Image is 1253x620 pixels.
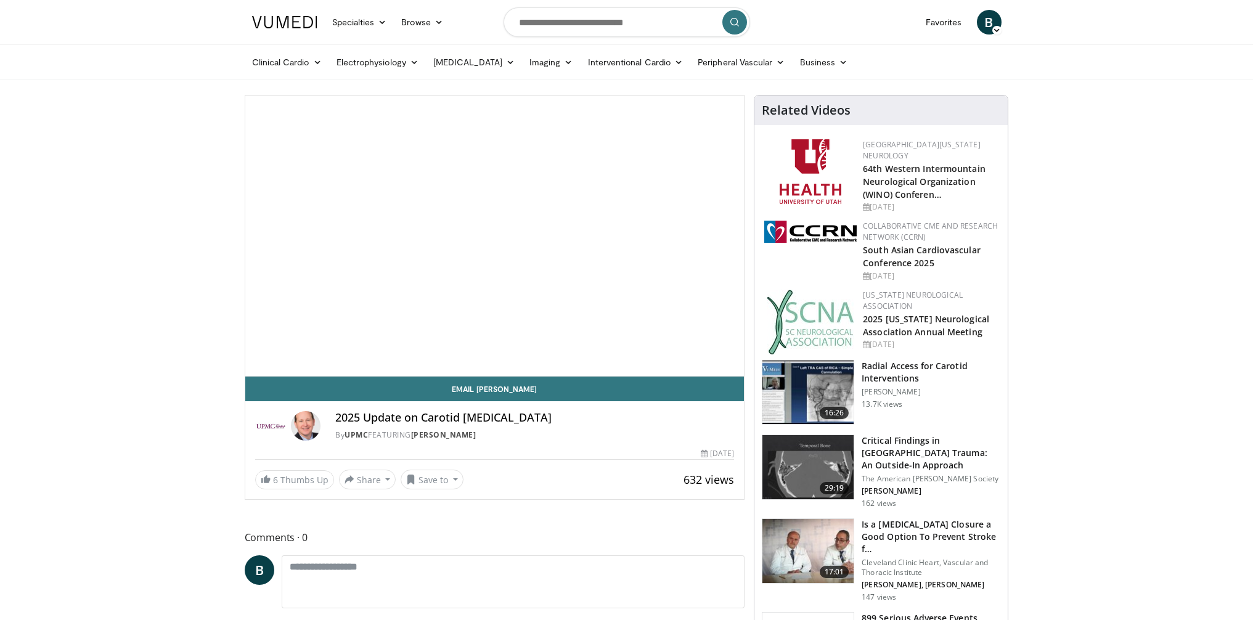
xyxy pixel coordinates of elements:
img: VuMedi Logo [252,16,317,28]
h4: 2025 Update on Carotid [MEDICAL_DATA] [335,411,734,425]
a: 6 Thumbs Up [255,470,334,489]
span: 6 [273,474,278,486]
p: Cleveland Clinic Heart, Vascular and Thoracic Institute [862,558,1000,577]
input: Search topics, interventions [504,7,750,37]
button: Share [339,470,396,489]
img: RcxVNUapo-mhKxBX4xMDoxOjA4MTsiGN_2.150x105_q85_crop-smart_upscale.jpg [762,361,854,425]
a: South Asian Cardiovascular Conference 2025 [863,244,981,269]
div: [DATE] [701,448,734,459]
a: [PERSON_NAME] [411,430,476,440]
div: By FEATURING [335,430,734,441]
a: 16:26 Radial Access for Carotid Interventions [PERSON_NAME] 13.7K views [762,360,1000,425]
a: Interventional Cardio [581,50,691,75]
span: 16:26 [820,407,849,419]
a: Favorites [918,10,969,35]
p: The American [PERSON_NAME] Society [862,474,1000,484]
a: B [977,10,1002,35]
h3: Critical Findings in [GEOGRAPHIC_DATA] Trauma: An Outside-In Approach [862,434,1000,471]
button: Save to [401,470,463,489]
h3: Is a [MEDICAL_DATA] Closure a Good Option To Prevent Stroke f… [862,518,1000,555]
a: Business [793,50,855,75]
a: [US_STATE] Neurological Association [863,290,963,311]
span: 29:19 [820,482,849,494]
video-js: Video Player [245,96,745,377]
p: [PERSON_NAME] [862,486,1000,496]
a: Electrophysiology [329,50,426,75]
h3: Radial Access for Carotid Interventions [862,360,1000,385]
div: [DATE] [863,202,998,213]
img: 7d6672ef-ec0b-45d8-ad2f-659c60be1bd0.150x105_q85_crop-smart_upscale.jpg [762,519,854,583]
span: 632 views [684,472,734,487]
a: Imaging [522,50,581,75]
img: 8d8e3180-86ba-4d19-9168-3f59fd7b70ab.150x105_q85_crop-smart_upscale.jpg [762,435,854,499]
span: Comments 0 [245,529,745,545]
a: 2025 [US_STATE] Neurological Association Annual Meeting [863,313,989,338]
div: [DATE] [863,339,998,350]
img: f6362829-b0a3-407d-a044-59546adfd345.png.150x105_q85_autocrop_double_scale_upscale_version-0.2.png [780,139,841,204]
a: [GEOGRAPHIC_DATA][US_STATE] Neurology [863,139,981,161]
a: Peripheral Vascular [690,50,792,75]
p: [PERSON_NAME] [862,387,1000,397]
img: UPMC [255,411,287,441]
img: Avatar [291,411,320,441]
a: [MEDICAL_DATA] [426,50,522,75]
a: 17:01 Is a [MEDICAL_DATA] Closure a Good Option To Prevent Stroke f… Cleveland Clinic Heart, Vasc... [762,518,1000,602]
p: 147 views [862,592,896,602]
a: UPMC [345,430,368,440]
p: [PERSON_NAME], [PERSON_NAME] [862,580,1000,590]
span: 17:01 [820,566,849,578]
a: Specialties [325,10,394,35]
a: Browse [394,10,451,35]
p: 13.7K views [862,399,902,409]
a: 64th Western Intermountain Neurological Organization (WINO) Conferen… [863,163,986,200]
div: [DATE] [863,271,998,282]
a: 29:19 Critical Findings in [GEOGRAPHIC_DATA] Trauma: An Outside-In Approach The American [PERSON_... [762,434,1000,508]
img: a04ee3ba-8487-4636-b0fb-5e8d268f3737.png.150x105_q85_autocrop_double_scale_upscale_version-0.2.png [764,221,857,243]
p: 162 views [862,499,896,508]
h4: Related Videos [762,103,851,118]
a: Clinical Cardio [245,50,329,75]
a: B [245,555,274,585]
a: Email [PERSON_NAME] [245,377,745,401]
img: b123db18-9392-45ae-ad1d-42c3758a27aa.jpg.150x105_q85_autocrop_double_scale_upscale_version-0.2.jpg [767,290,854,354]
a: Collaborative CME and Research Network (CCRN) [863,221,998,242]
